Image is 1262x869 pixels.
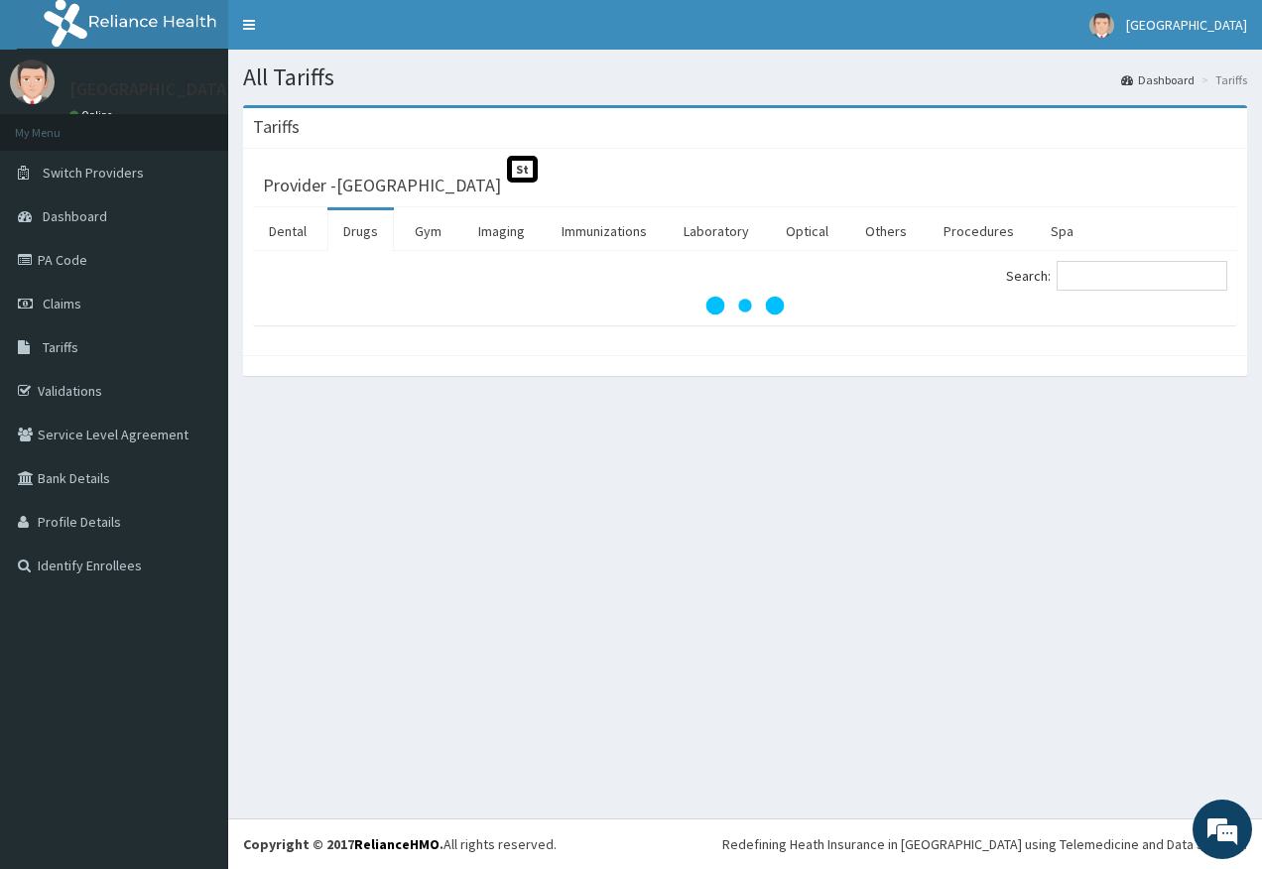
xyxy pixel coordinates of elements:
a: Dental [253,210,322,252]
input: Search: [1057,261,1227,291]
span: Dashboard [43,207,107,225]
a: Laboratory [668,210,765,252]
span: St [507,156,538,183]
span: Tariffs [43,338,78,356]
h3: Provider - [GEOGRAPHIC_DATA] [263,177,501,194]
h1: All Tariffs [243,64,1247,90]
a: Drugs [327,210,394,252]
a: Optical [770,210,844,252]
li: Tariffs [1197,71,1247,88]
div: Redefining Heath Insurance in [GEOGRAPHIC_DATA] using Telemedicine and Data Science! [722,834,1247,854]
a: Online [69,108,117,122]
h3: Tariffs [253,118,300,136]
svg: audio-loading [705,266,785,345]
label: Search: [1006,261,1227,291]
a: Others [849,210,923,252]
p: [GEOGRAPHIC_DATA] [69,80,233,98]
a: Gym [399,210,457,252]
span: We're online! [115,250,274,450]
div: Minimize live chat window [325,10,373,58]
img: User Image [10,60,55,104]
a: Spa [1035,210,1089,252]
a: Immunizations [546,210,663,252]
strong: Copyright © 2017 . [243,835,443,853]
span: Switch Providers [43,164,144,182]
div: Chat with us now [103,111,333,137]
span: Claims [43,295,81,312]
img: d_794563401_company_1708531726252_794563401 [37,99,80,149]
a: RelianceHMO [354,835,440,853]
textarea: Type your message and hit 'Enter' [10,542,378,611]
span: [GEOGRAPHIC_DATA] [1126,16,1247,34]
img: User Image [1089,13,1114,38]
footer: All rights reserved. [228,818,1262,869]
a: Dashboard [1121,71,1195,88]
a: Procedures [928,210,1030,252]
a: Imaging [462,210,541,252]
